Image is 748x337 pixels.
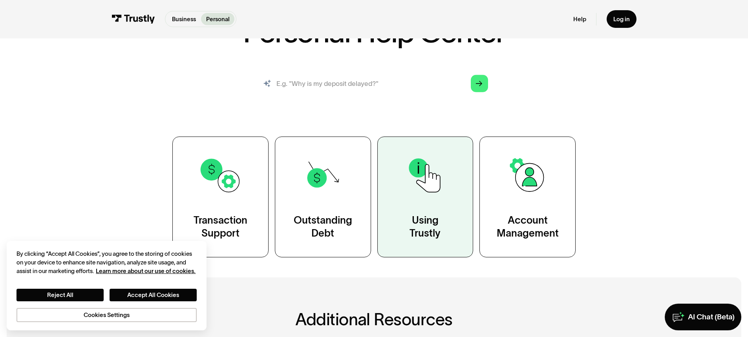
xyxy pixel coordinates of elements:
[294,214,352,240] div: Outstanding Debt
[112,15,155,24] img: Trustly Logo
[172,15,196,24] p: Business
[613,15,630,23] div: Log in
[688,312,735,322] div: AI Chat (Beta)
[132,310,615,329] h2: Additional Resources
[7,241,207,330] div: Cookie banner
[201,13,234,25] a: Personal
[253,70,495,97] input: search
[110,289,197,301] button: Accept All Cookies
[665,304,741,330] a: AI Chat (Beta)
[497,214,559,240] div: Account Management
[206,15,230,24] p: Personal
[16,308,196,322] button: Cookies Settings
[16,250,196,276] div: By clicking “Accept All Cookies”, you agree to the storing of cookies on your device to enhance s...
[253,70,495,97] form: Search
[410,214,441,240] div: Using Trustly
[275,137,371,257] a: OutstandingDebt
[167,13,201,25] a: Business
[607,10,636,28] a: Log in
[96,268,196,274] a: More information about your privacy, opens in a new tab
[573,15,586,23] a: Help
[377,137,474,257] a: UsingTrustly
[194,214,247,240] div: Transaction Support
[172,137,269,257] a: TransactionSupport
[16,250,196,322] div: Privacy
[243,18,505,47] h1: Personal Help Center
[16,289,104,301] button: Reject All
[479,137,576,257] a: AccountManagement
